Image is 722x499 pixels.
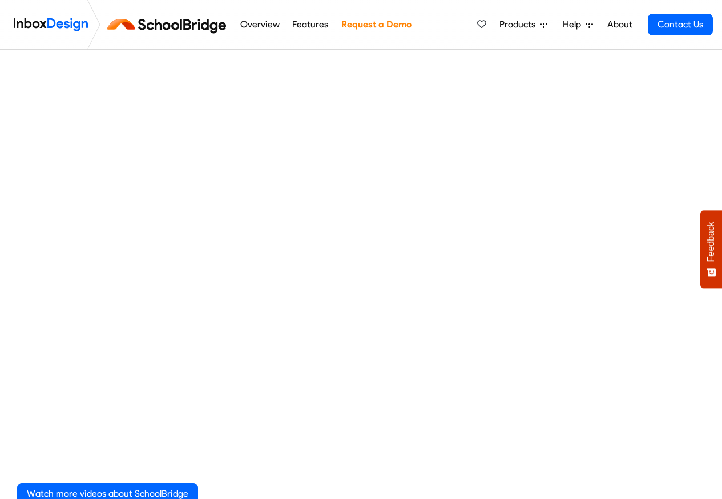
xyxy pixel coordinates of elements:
a: Request a Demo [338,13,414,36]
a: Products [495,13,552,36]
a: Contact Us [648,14,713,35]
img: schoolbridge logo [105,11,233,38]
span: Feedback [706,222,716,262]
a: Help [558,13,598,36]
a: About [604,13,635,36]
span: Help [563,18,586,31]
span: Products [499,18,540,31]
a: Features [289,13,332,36]
button: Feedback - Show survey [700,210,722,288]
a: Overview [237,13,283,36]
